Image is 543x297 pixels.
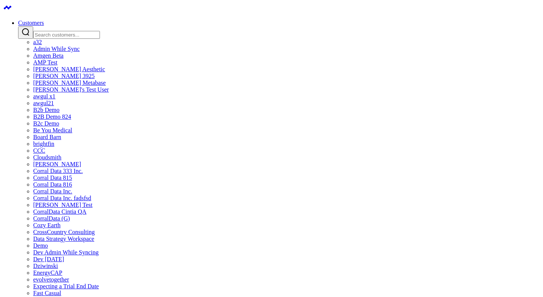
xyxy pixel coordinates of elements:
[33,263,58,269] a: Dziwinski
[33,113,71,120] a: B2B Demo 824
[33,154,61,161] a: Cloudsmith
[33,188,72,194] a: Corral Data Inc.
[33,229,95,235] a: CrossCountry Consulting
[33,46,80,52] a: Admin While Sync
[33,222,60,228] a: Cozy Earth
[33,202,92,208] a: [PERSON_NAME] Test
[33,100,54,106] a: awgul21
[33,181,72,188] a: Corral Data 816
[33,208,86,215] a: CorralData Cintia QA
[18,20,44,26] a: Customers
[33,39,42,45] a: a32
[33,52,63,59] a: Amgen Beta
[33,93,55,100] a: awgul x1
[33,66,105,72] a: [PERSON_NAME] Aesthetic
[33,290,61,296] a: Fast Casual
[33,256,64,262] a: Dev [DATE]
[33,168,83,174] a: Corral Data 333 Inc.
[33,59,57,66] a: AMP Test
[33,73,95,79] a: [PERSON_NAME] 3925
[33,175,72,181] a: Corral Data 815
[33,242,48,249] a: Demo
[33,120,59,127] a: B2c Demo
[33,107,60,113] a: B2b Demo
[33,236,94,242] a: Data Strategy Workspace
[33,161,81,167] a: [PERSON_NAME]
[33,134,61,140] a: Board Barn
[33,141,54,147] a: brightfin
[33,269,62,276] a: EnergyCAP
[33,276,69,283] a: evolvetogether
[33,31,100,39] input: Search customers input
[33,147,45,154] a: CCC
[33,80,106,86] a: [PERSON_NAME] Metabase
[33,195,91,201] a: Corral Data Inc. fadsfsd
[33,249,98,256] a: Dev Admin While Syncing
[33,283,99,289] a: Expecting a Trial End Date
[33,86,109,93] a: [PERSON_NAME]'s Test User
[33,127,72,133] a: Be You Medical
[33,215,70,222] a: CorralData (G)
[18,26,33,39] button: Search customers button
